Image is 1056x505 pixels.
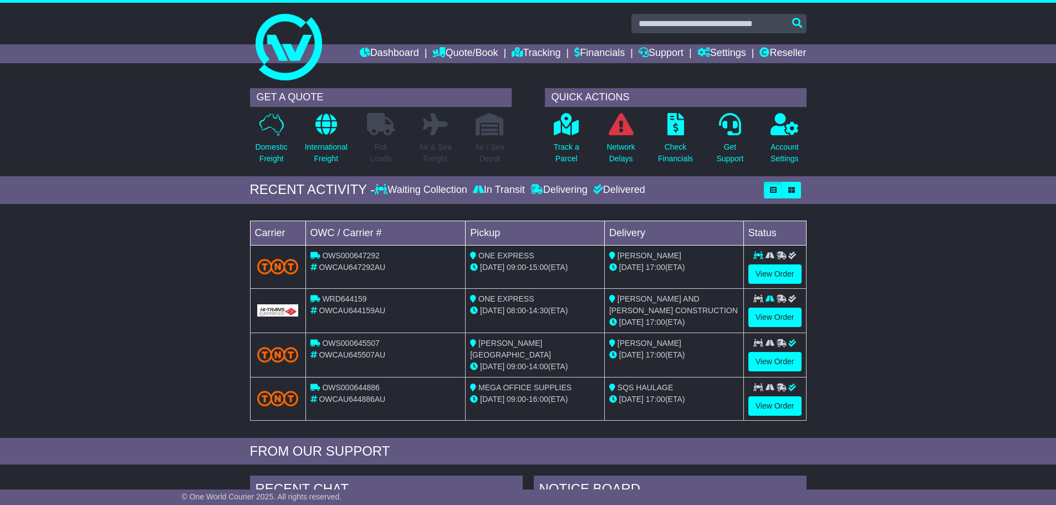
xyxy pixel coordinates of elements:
div: Delivering [528,184,590,196]
span: [DATE] [480,306,504,315]
div: RECENT ACTIVITY - [250,182,375,198]
div: Waiting Collection [375,184,470,196]
span: 17:00 [646,318,665,327]
span: [PERSON_NAME] [618,251,681,260]
td: Pickup [466,221,605,245]
img: TNT_Domestic.png [257,259,299,274]
p: Network Delays [606,141,635,165]
span: [DATE] [619,350,644,359]
div: (ETA) [609,317,739,328]
td: Delivery [604,221,743,245]
span: [PERSON_NAME] [618,339,681,348]
a: View Order [748,396,802,416]
span: [DATE] [619,318,644,327]
div: (ETA) [609,349,739,361]
span: OWS000647292 [322,251,380,260]
div: In Transit [470,184,528,196]
div: FROM OUR SUPPORT [250,443,807,460]
span: [DATE] [480,395,504,404]
span: OWCAU644886AU [319,395,385,404]
a: Tracking [512,44,560,63]
span: 09:00 [507,395,526,404]
img: TNT_Domestic.png [257,347,299,362]
a: CheckFinancials [657,113,693,171]
a: Settings [697,44,746,63]
div: Delivered [590,184,645,196]
td: Status [743,221,806,245]
span: [PERSON_NAME] AND [PERSON_NAME] CONSTRUCTION [609,294,738,315]
a: Dashboard [360,44,419,63]
span: [DATE] [619,395,644,404]
a: GetSupport [716,113,744,171]
span: OWCAU645507AU [319,350,385,359]
p: Full Loads [367,141,395,165]
a: View Order [748,352,802,371]
div: GET A QUOTE [250,88,512,107]
p: International Freight [305,141,348,165]
a: NetworkDelays [606,113,635,171]
a: Track aParcel [553,113,580,171]
a: Reseller [759,44,806,63]
span: 14:30 [529,306,548,315]
span: [PERSON_NAME] [GEOGRAPHIC_DATA] [470,339,551,359]
span: 16:00 [529,395,548,404]
div: QUICK ACTIONS [545,88,807,107]
a: AccountSettings [770,113,799,171]
a: Quote/Book [432,44,498,63]
span: SQS HAULAGE [618,383,673,392]
a: Financials [574,44,625,63]
span: 09:00 [507,362,526,371]
a: Support [639,44,683,63]
span: 17:00 [646,350,665,359]
p: Check Financials [658,141,693,165]
a: DomesticFreight [254,113,288,171]
span: [DATE] [619,263,644,272]
td: OWC / Carrier # [305,221,466,245]
span: [DATE] [480,362,504,371]
span: MEGA OFFICE SUPPLIES [478,383,572,392]
div: (ETA) [609,262,739,273]
span: OWCAU647292AU [319,263,385,272]
p: Domestic Freight [255,141,287,165]
span: ONE EXPRESS [478,294,534,303]
div: - (ETA) [470,305,600,317]
p: Account Settings [771,141,799,165]
a: InternationalFreight [304,113,348,171]
span: 17:00 [646,263,665,272]
img: TNT_Domestic.png [257,391,299,406]
span: ONE EXPRESS [478,251,534,260]
div: - (ETA) [470,262,600,273]
span: 17:00 [646,395,665,404]
span: 08:00 [507,306,526,315]
span: © One World Courier 2025. All rights reserved. [182,492,342,501]
a: View Order [748,264,802,284]
span: OWS000645507 [322,339,380,348]
div: (ETA) [609,394,739,405]
span: OWCAU644159AU [319,306,385,315]
span: 15:00 [529,263,548,272]
p: Air / Sea Depot [475,141,505,165]
a: View Order [748,308,802,327]
span: 14:00 [529,362,548,371]
div: - (ETA) [470,361,600,373]
span: [DATE] [480,263,504,272]
img: GetCarrierServiceLogo [257,304,299,317]
div: - (ETA) [470,394,600,405]
p: Get Support [716,141,743,165]
td: Carrier [250,221,305,245]
p: Track a Parcel [554,141,579,165]
span: 09:00 [507,263,526,272]
span: OWS000644886 [322,383,380,392]
p: Air & Sea Freight [419,141,452,165]
span: WRD644159 [322,294,366,303]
